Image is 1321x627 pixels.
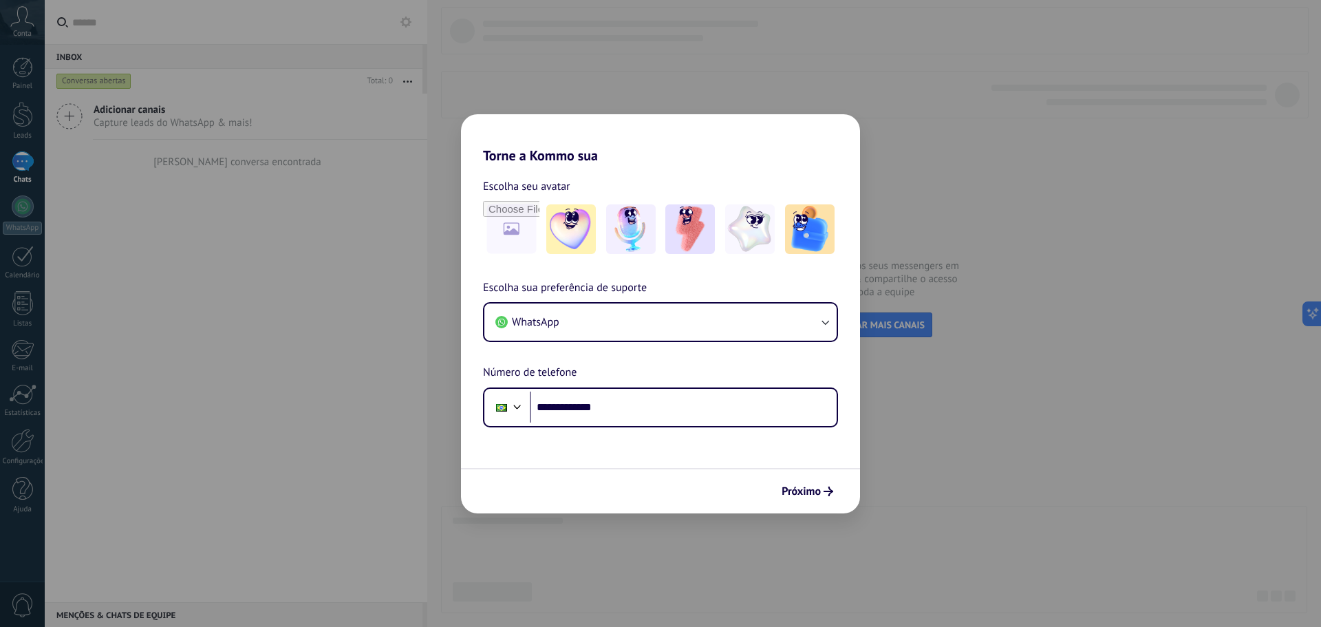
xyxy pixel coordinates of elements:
img: -3.jpeg [665,204,715,254]
span: WhatsApp [512,315,559,329]
h2: Torne a Kommo sua [461,114,860,164]
img: -5.jpeg [785,204,835,254]
span: Escolha seu avatar [483,178,570,195]
button: Próximo [775,480,839,503]
img: -2.jpeg [606,204,656,254]
img: -4.jpeg [725,204,775,254]
span: Próximo [782,487,821,496]
img: -1.jpeg [546,204,596,254]
span: Escolha sua preferência de suporte [483,279,647,297]
div: Brazil: + 55 [488,393,515,422]
span: Número de telefone [483,364,577,382]
button: WhatsApp [484,304,837,341]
